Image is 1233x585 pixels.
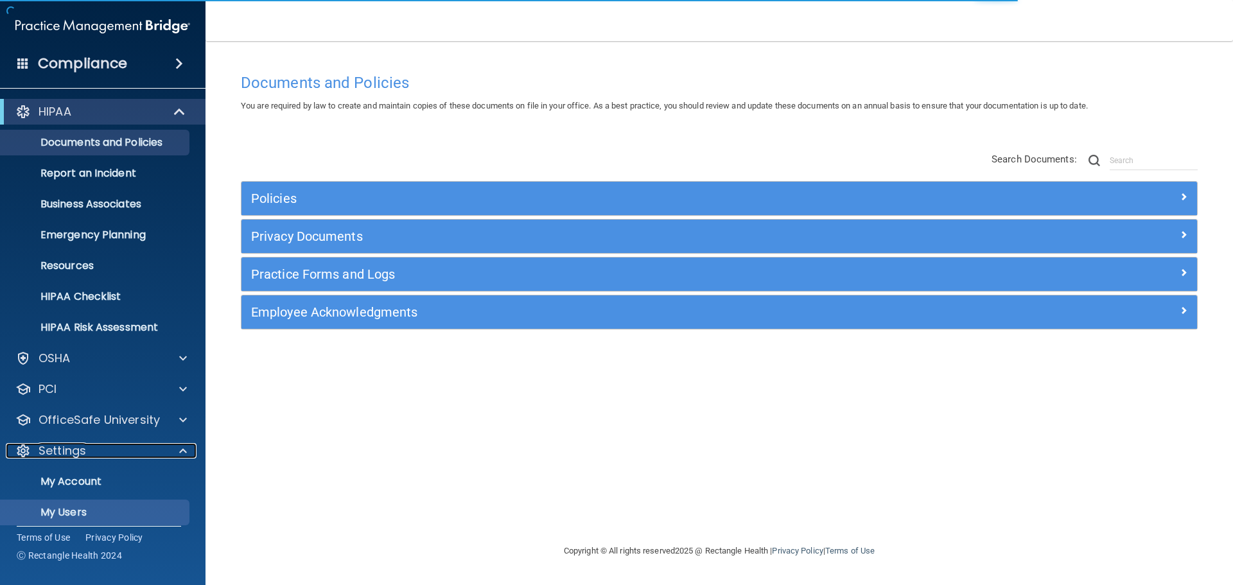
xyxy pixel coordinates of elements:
[15,13,190,39] img: PMB logo
[38,55,127,73] h4: Compliance
[251,267,949,281] h5: Practice Forms and Logs
[251,188,1187,209] a: Policies
[772,546,823,555] a: Privacy Policy
[8,321,184,334] p: HIPAA Risk Assessment
[39,351,71,366] p: OSHA
[251,302,1187,322] a: Employee Acknowledgments
[39,381,57,397] p: PCI
[992,153,1077,165] span: Search Documents:
[8,136,184,149] p: Documents and Policies
[1011,494,1218,545] iframe: Drift Widget Chat Controller
[15,351,187,366] a: OSHA
[8,506,184,519] p: My Users
[8,198,184,211] p: Business Associates
[1110,151,1198,170] input: Search
[485,530,954,572] div: Copyright © All rights reserved 2025 @ Rectangle Health | |
[8,475,184,488] p: My Account
[8,167,184,180] p: Report an Incident
[241,101,1088,110] span: You are required by law to create and maintain copies of these documents on file in your office. ...
[251,305,949,319] h5: Employee Acknowledgments
[241,74,1198,91] h4: Documents and Policies
[251,226,1187,247] a: Privacy Documents
[8,259,184,272] p: Resources
[39,104,71,119] p: HIPAA
[825,546,875,555] a: Terms of Use
[251,264,1187,284] a: Practice Forms and Logs
[8,229,184,241] p: Emergency Planning
[39,412,160,428] p: OfficeSafe University
[8,290,184,303] p: HIPAA Checklist
[17,531,70,544] a: Terms of Use
[15,443,187,458] a: Settings
[85,531,143,544] a: Privacy Policy
[251,229,949,243] h5: Privacy Documents
[15,381,187,397] a: PCI
[39,443,86,458] p: Settings
[15,412,187,428] a: OfficeSafe University
[1089,155,1100,166] img: ic-search.3b580494.png
[17,549,122,562] span: Ⓒ Rectangle Health 2024
[15,104,186,119] a: HIPAA
[251,191,949,205] h5: Policies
